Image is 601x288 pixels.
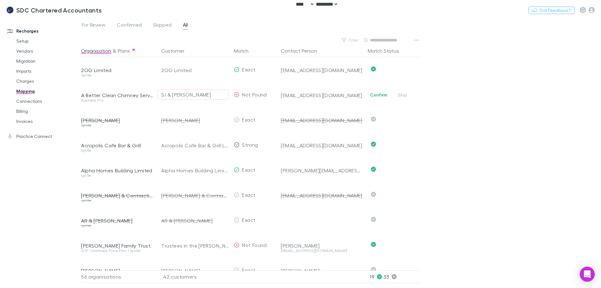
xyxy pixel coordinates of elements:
[81,149,154,152] div: Ignite
[161,45,192,57] button: Customer
[161,108,229,133] div: [PERSON_NAME]
[81,117,154,123] div: [PERSON_NAME]
[10,96,85,106] a: Connections
[281,117,363,123] div: [EMAIL_ADDRESS][DOMAIN_NAME]
[161,258,229,283] div: [PERSON_NAME]
[10,46,85,56] a: Vendors
[10,66,85,76] a: Imports
[82,22,105,30] span: For Review
[281,192,363,199] div: [EMAIL_ADDRESS][DOMAIN_NAME]
[242,142,258,148] span: Strong
[81,249,154,253] div: GST Cashbook Price Plan • Ignite
[6,6,14,14] img: SDC Chartered Accountants's Logo
[81,142,154,149] div: Acropolis Cafe Bar & Grill
[370,271,419,283] p: 19 · 33
[81,217,154,224] div: AR & [PERSON_NAME]
[281,67,363,73] div: [EMAIL_ADDRESS][DOMAIN_NAME]
[242,167,255,173] span: Exact
[528,7,575,14] button: Got Feedback?
[161,91,211,98] div: SJ & [PERSON_NAME]
[81,243,154,249] div: [PERSON_NAME] Family Trust
[16,6,102,14] h3: SDC Chartered Accountants
[242,242,267,248] span: Not Found
[242,117,255,123] span: Exact
[161,133,229,158] div: Acropolis Cafe Bar & Grill Limited
[371,242,376,247] svg: Confirmed
[81,270,156,283] div: 56 organisations
[281,243,363,249] div: [PERSON_NAME]
[242,267,255,273] span: Exact
[81,123,154,127] div: Ignite
[81,268,154,274] div: [PERSON_NAME]
[10,76,85,86] a: Charges
[81,224,154,228] div: Ignite
[368,45,407,57] button: Match Status
[81,174,154,177] div: Ignite
[161,158,229,183] div: Alpha Homes Building Limited
[161,183,229,208] div: [PERSON_NAME] & Contracting Limited
[161,208,229,233] div: AR & [PERSON_NAME]
[1,26,85,36] a: Recharges
[242,192,255,198] span: Exact
[81,73,154,77] div: Ignite
[81,45,154,57] div: &
[339,36,362,44] button: Filter
[281,249,363,253] div: [EMAIL_ADDRESS][DOMAIN_NAME]
[3,3,106,18] a: SDC Chartered Accountants
[242,217,255,223] span: Exact
[10,86,85,96] a: Mapping
[81,98,154,102] div: Business Pro
[156,270,231,283] div: 42 customers
[81,192,154,199] div: [PERSON_NAME] & Contracting Limited
[183,22,188,30] span: All
[10,56,85,66] a: Migration
[281,92,363,98] div: [EMAIL_ADDRESS][DOMAIN_NAME]
[81,92,154,98] div: A Better Clean Chimney Services
[371,167,376,172] svg: Confirmed
[118,45,130,57] button: Plans
[81,199,154,202] div: Ignite
[10,36,85,46] a: Setup
[242,92,267,97] span: Not Found
[281,268,363,274] div: [PERSON_NAME]
[371,66,376,71] svg: Confirmed
[580,267,595,282] div: Open Intercom Messenger
[234,45,256,57] button: Match
[371,217,376,222] svg: Skipped
[81,167,154,174] div: Alpha Homes Building Limited
[281,142,363,149] div: [EMAIL_ADDRESS][DOMAIN_NAME]
[371,117,376,122] svg: Skipped
[161,233,229,258] div: Trustees in the [PERSON_NAME] Family Trust
[157,90,229,100] button: SJ & [PERSON_NAME]
[371,142,376,147] svg: Confirmed
[371,192,376,197] svg: Skipped
[81,67,154,73] div: 2OG Limited
[117,22,142,30] span: Confirmed
[1,131,85,141] a: Practice Connect
[242,66,255,72] span: Exact
[81,45,111,57] button: Organisation
[281,167,363,174] div: [PERSON_NAME][EMAIL_ADDRESS][DOMAIN_NAME]
[281,45,325,57] button: Contact Person
[153,22,172,30] span: Skipped
[371,267,376,272] svg: Skipped
[10,106,85,116] a: Billing
[10,116,85,126] a: Invoices
[366,91,391,99] button: Confirm
[161,58,229,83] div: 2OG Limited
[393,91,413,99] button: Skip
